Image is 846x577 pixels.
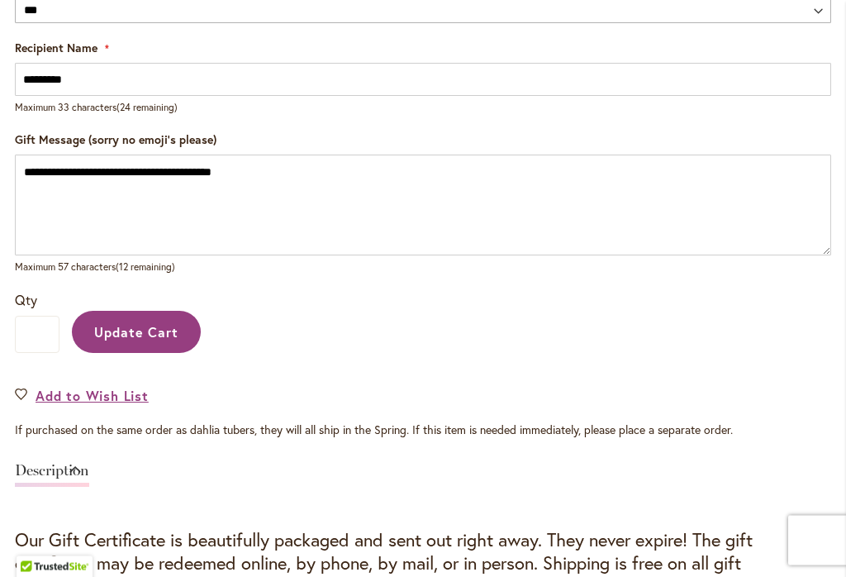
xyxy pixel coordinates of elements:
iframe: Launch Accessibility Center [12,518,59,565]
a: Add to Wish List [15,387,149,406]
button: Update Cart [72,312,201,354]
span: Update Cart [94,324,179,341]
span: Qty [15,292,37,309]
span: Gift Message (sorry no emoji's please) [15,132,216,148]
a: Description [15,464,89,488]
p: Maximum 57 characters [15,260,831,274]
span: (12 remaining) [116,261,175,274]
span: Recipient Name [15,41,97,56]
p: Maximum 33 characters [15,101,831,115]
p: If purchased on the same order as dahlia tubers, they will all ship in the Spring. If this item i... [15,422,831,439]
span: Add to Wish List [36,387,149,406]
span: (24 remaining) [116,102,178,114]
